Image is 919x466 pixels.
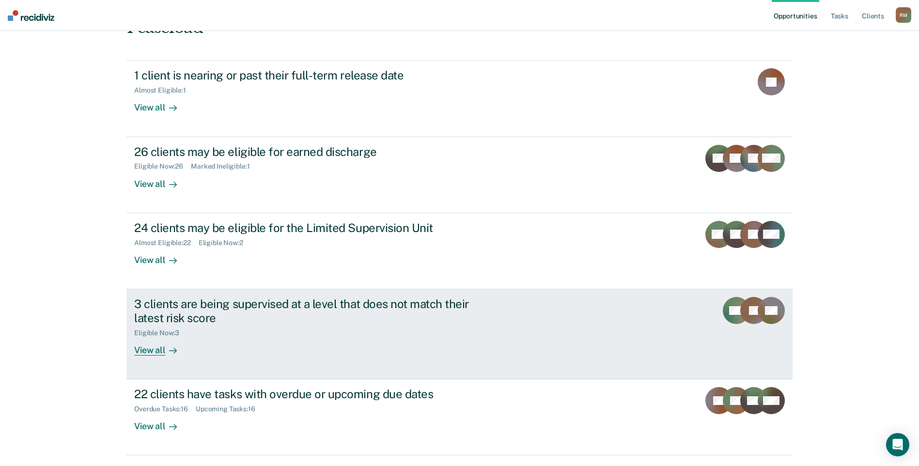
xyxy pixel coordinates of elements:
[134,145,474,159] div: 26 clients may be eligible for earned discharge
[134,94,188,113] div: View all
[886,433,909,456] div: Open Intercom Messenger
[134,413,188,432] div: View all
[134,405,196,413] div: Overdue Tasks : 16
[134,387,474,401] div: 22 clients have tasks with overdue or upcoming due dates
[134,297,474,325] div: 3 clients are being supervised at a level that does not match their latest risk score
[191,162,257,171] div: Marked Ineligible : 1
[134,337,188,356] div: View all
[896,7,911,23] button: RM
[134,221,474,235] div: 24 clients may be eligible for the Limited Supervision Unit
[126,289,793,379] a: 3 clients are being supervised at a level that does not match their latest risk scoreEligible Now...
[126,60,793,137] a: 1 client is nearing or past their full-term release dateAlmost Eligible:1View all
[896,7,911,23] div: R M
[134,171,188,189] div: View all
[134,239,199,247] div: Almost Eligible : 22
[8,10,54,21] img: Recidiviz
[126,379,793,455] a: 22 clients have tasks with overdue or upcoming due datesOverdue Tasks:16Upcoming Tasks:16View all
[196,405,263,413] div: Upcoming Tasks : 16
[134,68,474,82] div: 1 client is nearing or past their full-term release date
[126,213,793,289] a: 24 clients may be eligible for the Limited Supervision UnitAlmost Eligible:22Eligible Now:2View all
[126,137,793,213] a: 26 clients may be eligible for earned dischargeEligible Now:26Marked Ineligible:1View all
[134,247,188,265] div: View all
[134,329,187,337] div: Eligible Now : 3
[199,239,251,247] div: Eligible Now : 2
[134,162,191,171] div: Eligible Now : 26
[134,86,194,94] div: Almost Eligible : 1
